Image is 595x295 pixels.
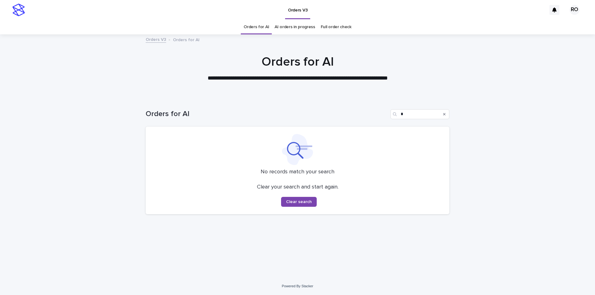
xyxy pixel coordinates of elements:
input: Search [390,109,449,119]
p: Clear your search and start again. [257,184,338,191]
img: stacker-logo-s-only.png [12,4,25,16]
a: Full order check [321,20,351,34]
a: AI orders in progress [275,20,315,34]
h1: Orders for AI [146,110,388,119]
div: RO [570,5,580,15]
span: Clear search [286,200,312,204]
a: Orders for AI [244,20,269,34]
p: No records match your search [153,169,442,176]
p: Orders for AI [173,36,200,43]
h1: Orders for AI [146,54,449,69]
a: Powered By Stacker [282,284,313,288]
button: Clear search [281,197,317,207]
a: Orders V3 [146,36,166,43]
